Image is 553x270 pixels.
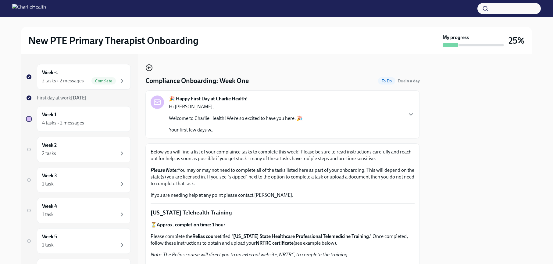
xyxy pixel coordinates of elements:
[26,137,131,162] a: Week 22 tasks
[151,233,415,247] p: Please complete the titled " ." Once completed, follow these instructions to obtain and upload yo...
[26,198,131,223] a: Week 41 task
[26,167,131,193] a: Week 31 task
[169,103,303,110] p: Hi [PERSON_NAME],
[145,76,249,85] h4: Compliance Onboarding: Week One
[169,127,303,133] p: Your first few days w...
[151,167,178,173] strong: Please Note:
[256,240,294,246] strong: NRTRC certificate
[157,222,225,228] strong: Approx. completion time: 1 hour
[26,95,131,101] a: First day at work[DATE]
[161,263,173,269] a: HERE
[26,228,131,254] a: Week 51 task
[42,111,56,118] h6: Week 1
[174,263,206,269] strong: to access Relias
[151,192,415,199] p: If you are needing help at any point please contact [PERSON_NAME].
[151,209,415,217] p: [US_STATE] Telehealth Training
[151,167,415,187] p: You may or may not need to complete all of the tasks listed here as part of your onboarding. This...
[151,252,349,257] em: Note: The Relias course will direct you to an external website, NRTRC, to complete the training.
[42,242,54,248] div: 1 task
[71,95,87,101] strong: [DATE]
[169,115,303,122] p: Welcome to Charlie Health! We’re so excited to have you here. 🎉
[26,106,131,132] a: Week 14 tasks • 2 messages
[42,120,84,126] div: 4 tasks • 2 messages
[443,34,469,41] strong: My progress
[151,149,415,162] p: Below you will find a list of your complaince tasks to complete this week! Please be sure to read...
[42,69,58,76] h6: Week -1
[91,79,116,83] span: Complete
[233,233,369,239] strong: [US_STATE] State Healthcare Professional Telemedicine Training
[37,95,87,101] span: First day at work
[28,34,198,47] h2: New PTE Primary Therapist Onboarding
[508,35,525,46] h3: 25%
[42,211,54,218] div: 1 task
[42,77,84,84] div: 2 tasks • 2 messages
[42,142,57,149] h6: Week 2
[42,233,57,240] h6: Week 5
[378,79,395,83] span: To Do
[169,95,248,102] strong: 🎉 Happy First Day at Charlie Health!
[42,181,54,187] div: 1 task
[151,263,161,269] strong: Click
[151,221,415,228] p: ⏳
[398,78,420,84] span: Due
[405,78,420,84] strong: in a day
[26,64,131,90] a: Week -12 tasks • 2 messagesComplete
[192,233,220,239] strong: Relias course
[42,150,56,157] div: 2 tasks
[42,203,57,210] h6: Week 4
[398,78,420,84] span: September 13th, 2025 09:00
[12,4,46,13] img: CharlieHealth
[42,172,57,179] h6: Week 3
